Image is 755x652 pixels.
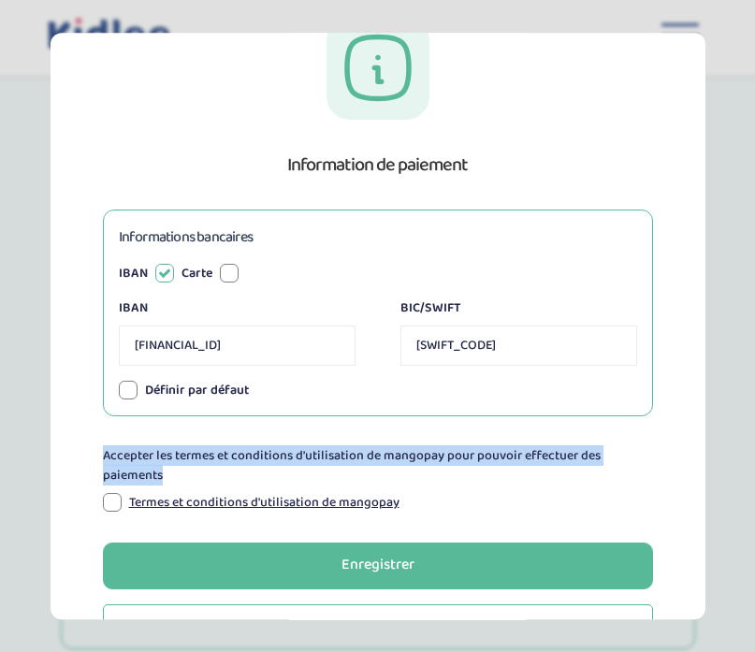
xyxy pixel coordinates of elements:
label: Définir par défaut [145,381,249,400]
label: IBAN [119,298,356,318]
button: Enregistrer [103,543,653,589]
input: XXXX1234 [400,326,637,366]
p: Accepter les termes et conditions d'utilisation de mangopay pour pouvoir effectuer des paiements [103,446,653,485]
a: Termes et conditions d'utilisation de mangopay [129,493,399,513]
label: IBAN [119,264,148,283]
h1: Information de paiement [287,150,468,180]
div: Enregistrer [341,555,414,576]
label: Carte [181,264,212,283]
label: BIC/SWIFT [400,298,637,318]
input: FRXXXXXXXXXXXXXXXXXXXXXX123 [119,326,356,366]
h3: Informations bancaires [119,225,253,249]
